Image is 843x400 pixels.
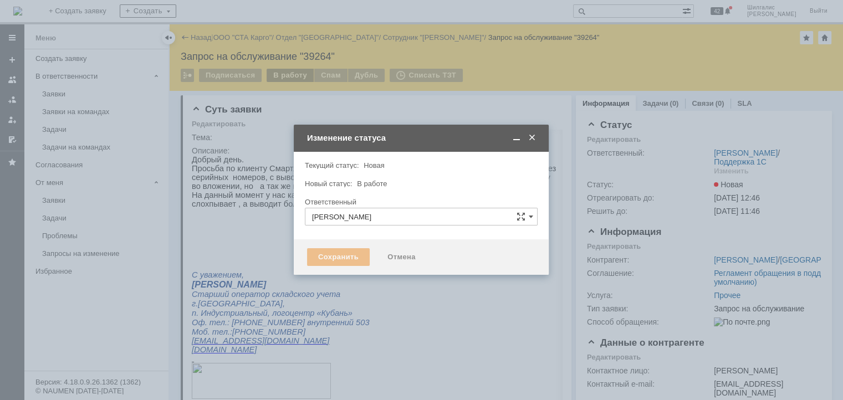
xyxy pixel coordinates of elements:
[364,161,385,170] span: Новая
[307,133,538,143] div: Изменение статуса
[511,133,522,143] span: Свернуть (Ctrl + M)
[305,198,535,206] div: Ответственный
[517,212,525,221] span: Сложная форма
[305,180,352,188] label: Новый статус:
[527,133,538,143] span: Закрыть
[305,161,359,170] label: Текущий статус:
[357,180,387,188] span: В работе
